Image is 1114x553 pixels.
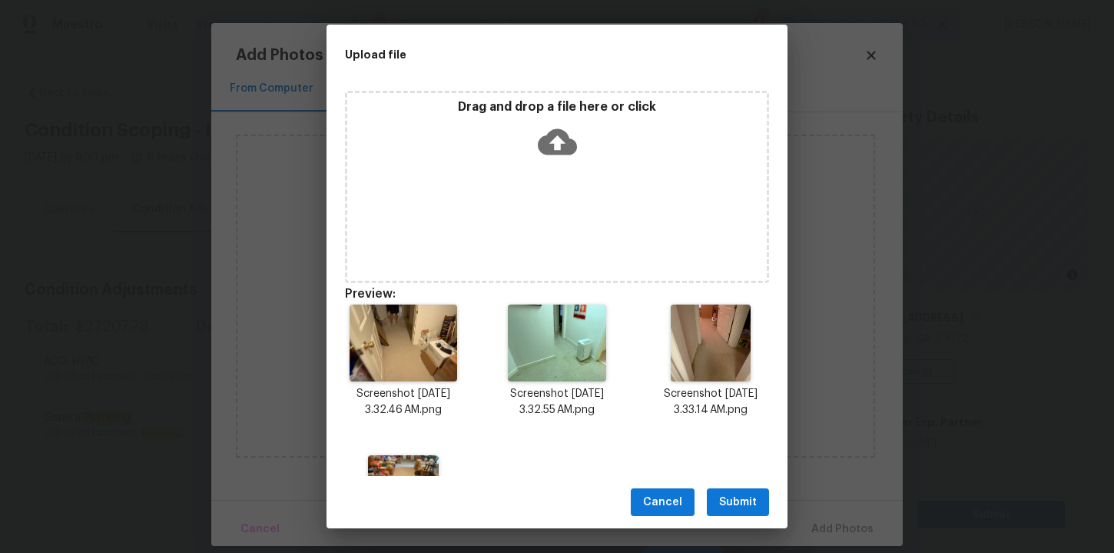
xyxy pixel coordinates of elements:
p: Drag and drop a file here or click [347,99,767,115]
button: Cancel [631,488,695,517]
p: Screenshot [DATE] 3.33.14 AM.png [652,386,769,418]
img: FK3MAAAAASUVORK5CYII= [508,305,606,381]
button: Submit [707,488,769,517]
img: ANDl1zuU0TkfAAAAAElFTkSuQmCC [671,305,751,381]
img: 1zrb+OUpwgOjmG5XlkcpO7lRoThDcfe8eQVjDdpV+3uSKf29mNN79yBgMSkki0weyY93yD6oqZv84svK6+t2Z1nF8YdYXo8vj... [368,455,439,532]
span: Submit [719,493,757,512]
span: Cancel [643,493,682,512]
p: Screenshot [DATE] 3.32.46 AM.png [345,386,462,418]
h2: Upload file [345,46,700,63]
img: vAAAAAElFTkSuQmCC [350,305,457,381]
p: Screenshot [DATE] 3.32.55 AM.png [499,386,615,418]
